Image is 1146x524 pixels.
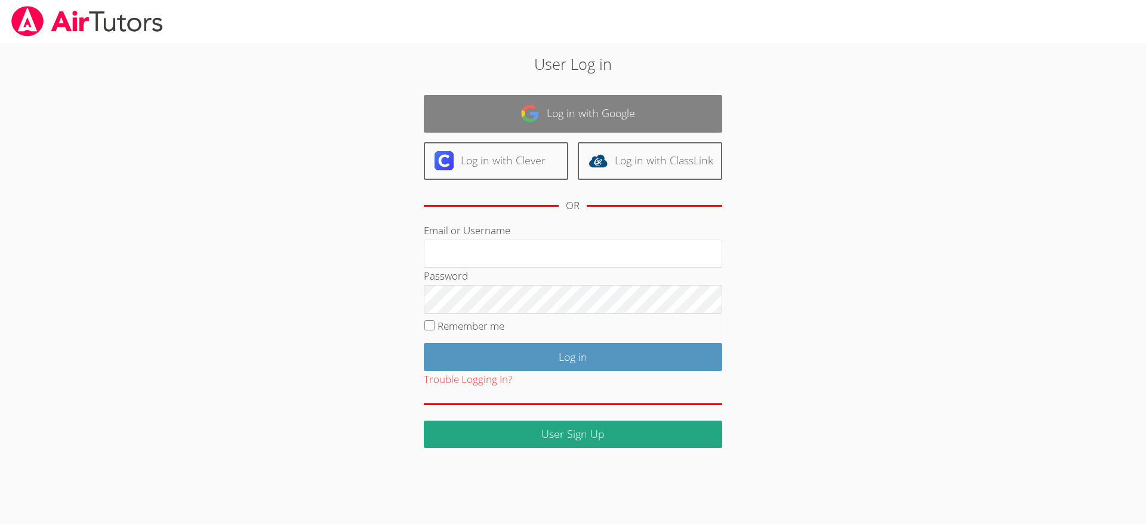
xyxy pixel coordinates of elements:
[264,53,883,75] h2: User Log in
[424,421,722,449] a: User Sign Up
[424,371,512,388] button: Trouble Logging In?
[424,142,568,180] a: Log in with Clever
[424,223,510,237] label: Email or Username
[589,151,608,170] img: classlink-logo-d6bb404cc1216ec64c9a2012d9dc4662098be43eaf13dc465df04b49fa7ab582.svg
[424,269,468,283] label: Password
[566,197,580,214] div: OR
[438,319,504,333] label: Remember me
[435,151,454,170] img: clever-logo-6eab21bc6e7a338710f1a6ff85c0baf02591cd810cc4098c63d3a4b26e2feb20.svg
[424,95,722,133] a: Log in with Google
[10,6,164,36] img: airtutors_banner-c4298cdbf04f3fff15de1276eac7730deb9818008684d7c2e4769d2f7ddbe033.png
[520,104,540,123] img: google-logo-50288ca7cdecda66e5e0955fdab243c47b7ad437acaf1139b6f446037453330a.svg
[578,142,722,180] a: Log in with ClassLink
[424,343,722,371] input: Log in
